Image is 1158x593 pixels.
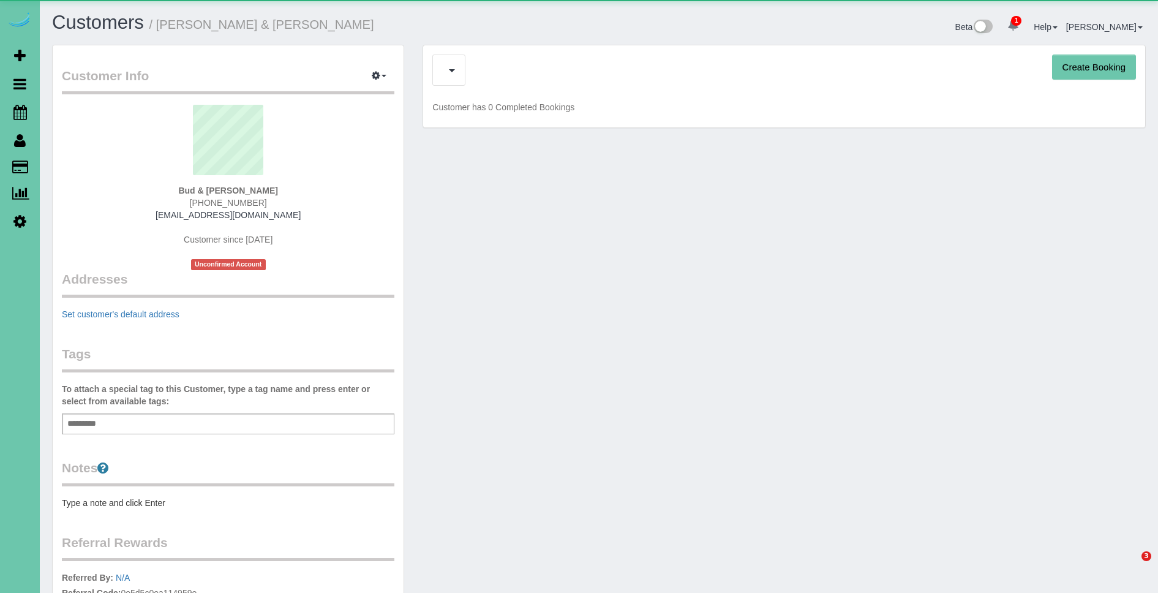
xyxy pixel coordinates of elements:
[156,210,301,220] a: [EMAIL_ADDRESS][DOMAIN_NAME]
[1066,22,1143,32] a: [PERSON_NAME]
[62,345,394,372] legend: Tags
[62,309,179,319] a: Set customer's default address
[52,12,144,33] a: Customers
[62,459,394,486] legend: Notes
[62,534,394,561] legend: Referral Rewards
[62,572,113,584] label: Referred By:
[1001,12,1025,39] a: 1
[972,20,993,36] img: New interface
[432,101,1136,113] p: Customer has 0 Completed Bookings
[178,186,278,195] strong: Bud & [PERSON_NAME]
[7,12,32,29] img: Automaid Logo
[149,18,374,31] small: / [PERSON_NAME] & [PERSON_NAME]
[116,573,130,583] a: N/A
[1034,22,1058,32] a: Help
[1116,551,1146,581] iframe: Intercom live chat
[62,497,394,509] pre: Type a note and click Enter
[62,67,394,94] legend: Customer Info
[1052,55,1136,80] button: Create Booking
[955,22,993,32] a: Beta
[62,383,394,407] label: To attach a special tag to this Customer, type a tag name and press enter or select from availabl...
[190,198,267,208] span: [PHONE_NUMBER]
[1011,16,1021,26] span: 1
[191,259,266,270] span: Unconfirmed Account
[1141,551,1151,561] span: 3
[184,235,273,244] span: Customer since [DATE]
